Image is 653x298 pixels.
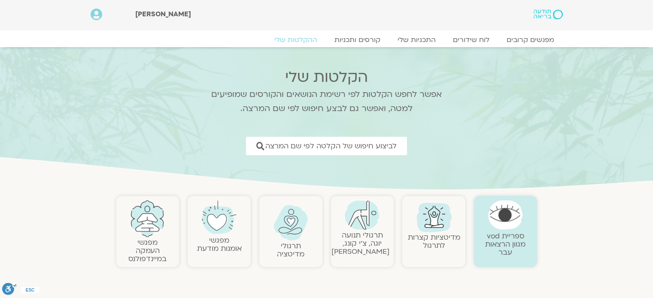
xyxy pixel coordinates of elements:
[498,36,563,44] a: מפגשים קרובים
[389,36,444,44] a: התכניות שלי
[331,230,389,256] a: תרגולי תנועהיוגה, צ׳י קונג, [PERSON_NAME]
[128,238,167,264] a: מפגשיהעמקה במיינדפולנס
[408,232,460,250] a: מדיטציות קצרות לתרגול
[200,87,453,116] p: אפשר לחפש הקלטות לפי רשימת הנושאים והקורסים שמופיעים למטה, ואפשר גם לבצע חיפוש לפי שם המרצה.
[246,137,407,155] a: לביצוע חיפוש של הקלטה לפי שם המרצה
[91,36,563,44] nav: Menu
[135,9,191,19] span: [PERSON_NAME]
[485,231,525,257] a: ספריית vodמגוון הרצאות עבר
[266,36,326,44] a: ההקלטות שלי
[197,235,242,253] a: מפגשיאומנות מודעת
[326,36,389,44] a: קורסים ותכניות
[277,241,304,259] a: תרגולימדיטציה
[200,69,453,86] h2: הקלטות שלי
[444,36,498,44] a: לוח שידורים
[265,142,397,150] span: לביצוע חיפוש של הקלטה לפי שם המרצה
